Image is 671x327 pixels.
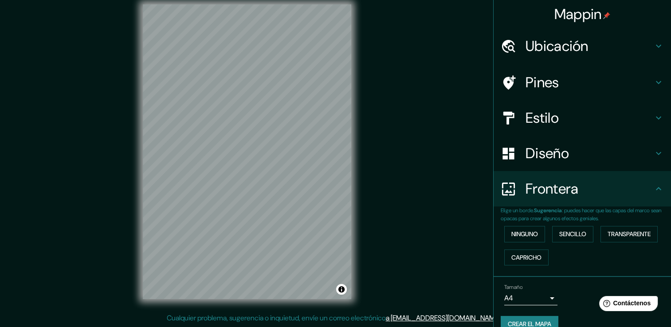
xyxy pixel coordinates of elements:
[494,171,671,206] div: Frontera
[336,284,347,295] button: Alternar atribución
[526,74,653,91] h4: Pines
[143,4,351,299] canvas: Mapa
[592,292,661,317] iframe: Help widget launcher
[167,313,502,323] p: Cualquier problema, sugerencia o inquietud, envíe un correo electrónico .
[552,226,593,242] button: Sencillo
[494,100,671,136] div: Estilo
[526,180,653,198] h4: Frontera
[526,144,653,162] h4: Diseño
[501,206,671,222] p: Elige un borde. : puedes hacer que las capas del marco sean opacas para crear algunos efectos gen...
[504,284,522,291] label: Tamaño
[494,65,671,100] div: Pines
[504,291,557,305] div: A4
[608,229,651,240] font: Transparente
[554,5,602,23] font: Mappin
[511,252,542,263] font: Capricho
[600,226,658,242] button: Transparente
[526,109,653,127] h4: Estilo
[386,313,500,323] a: a [EMAIL_ADDRESS][DOMAIN_NAME]
[511,229,538,240] font: Ninguno
[494,136,671,171] div: Diseño
[494,28,671,64] div: Ubicación
[504,249,549,266] button: Capricho
[559,229,586,240] font: Sencillo
[504,226,545,242] button: Ninguno
[603,12,610,19] img: pin-icon.png
[526,37,653,55] h4: Ubicación
[534,207,562,214] b: Sugerencia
